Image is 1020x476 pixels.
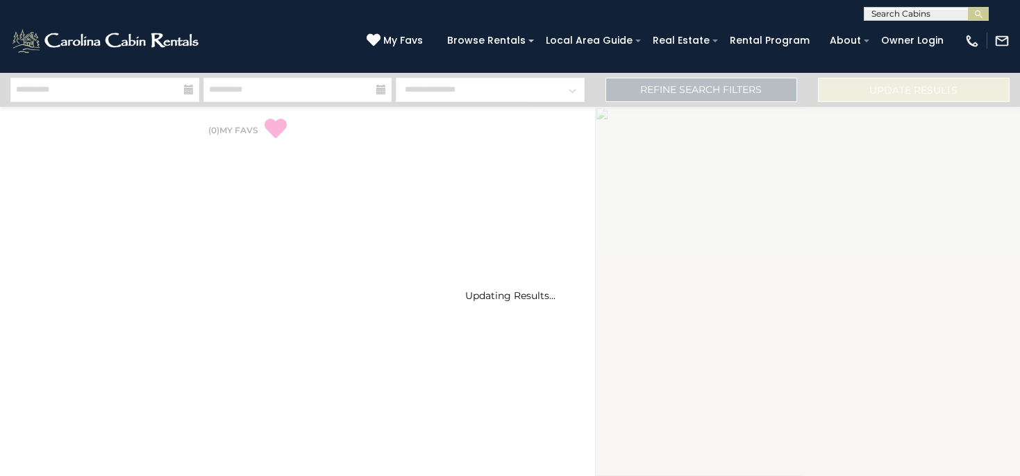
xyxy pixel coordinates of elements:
img: phone-regular-white.png [964,33,980,49]
img: White-1-2.png [10,27,203,55]
a: Browse Rentals [440,30,533,51]
a: Local Area Guide [539,30,639,51]
a: Rental Program [723,30,817,51]
a: My Favs [367,33,426,49]
span: My Favs [383,33,423,48]
a: Real Estate [646,30,717,51]
img: mail-regular-white.png [994,33,1010,49]
a: About [823,30,868,51]
a: Owner Login [874,30,951,51]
